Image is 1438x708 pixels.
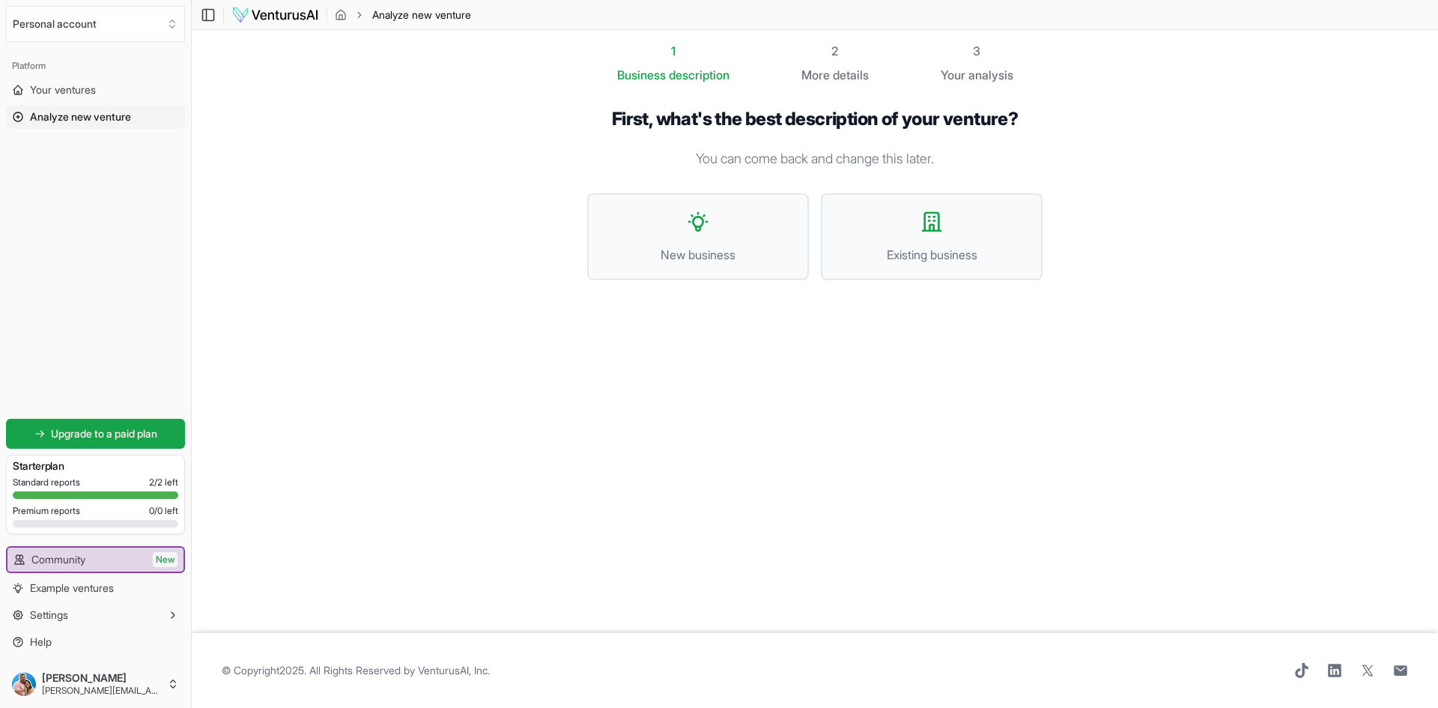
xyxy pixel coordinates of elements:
span: Analyze new venture [30,109,131,124]
span: details [833,67,869,82]
span: Analyze new venture [372,7,471,22]
span: Settings [30,608,68,623]
span: 2 / 2 left [149,476,178,488]
div: 1 [617,42,729,60]
span: [PERSON_NAME][EMAIL_ADDRESS][DOMAIN_NAME] [42,685,161,697]
div: 2 [801,42,869,60]
span: Help [30,635,52,650]
span: New [153,552,178,567]
span: Standard reports [13,476,80,488]
a: Upgrade to a paid plan [6,419,185,449]
a: CommunityNew [7,548,183,572]
a: Help [6,630,185,654]
span: Existing business [837,246,1026,264]
span: description [669,67,729,82]
span: Example ventures [30,581,114,596]
span: 0 / 0 left [149,505,178,517]
h1: First, what's the best description of your venture? [587,108,1043,130]
a: Your ventures [6,78,185,102]
p: You can come back and change this later. [587,148,1043,169]
button: [PERSON_NAME][PERSON_NAME][EMAIL_ADDRESS][DOMAIN_NAME] [6,666,185,702]
span: Upgrade to a paid plan [51,426,157,441]
button: Settings [6,603,185,627]
div: 3 [941,42,1013,60]
img: logo [231,6,319,24]
img: ACg8ocJZ9tGNpyvTTgsd1Ubg_6PlJEVao-TlGyY8fmjGGAWDSIPN_xFb5g=s96-c [12,672,36,696]
span: © Copyright 2025 . All Rights Reserved by . [222,663,490,678]
span: Your [941,66,965,84]
button: Existing business [821,193,1043,280]
span: [PERSON_NAME] [42,671,161,685]
span: Your ventures [30,82,96,97]
button: Select an organization [6,6,185,42]
span: New business [604,246,792,264]
span: More [801,66,830,84]
span: Community [31,552,85,567]
h3: Starter plan [13,459,178,473]
nav: breadcrumb [335,7,471,22]
a: Example ventures [6,576,185,600]
button: New business [587,193,809,280]
span: Business [617,66,666,84]
a: Analyze new venture [6,105,185,129]
span: analysis [968,67,1013,82]
a: VenturusAI, Inc [418,664,488,677]
div: Platform [6,54,185,78]
span: Premium reports [13,505,80,517]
